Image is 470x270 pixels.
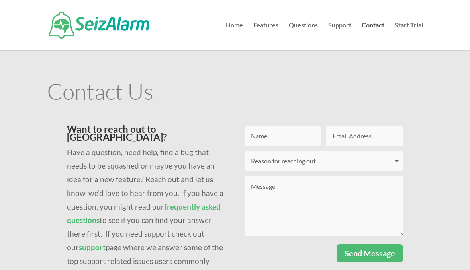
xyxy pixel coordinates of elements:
[328,22,351,50] a: Support
[395,22,423,50] a: Start Trial
[399,239,461,261] iframe: Help widget launcher
[326,126,403,146] input: Email Address
[47,80,423,106] h1: Contact Us
[337,244,403,262] button: Send Message
[79,243,106,252] a: support
[67,123,167,143] span: Want to reach out to [GEOGRAPHIC_DATA]?
[253,22,278,50] a: Features
[289,22,318,50] a: Questions
[49,12,149,39] img: SeizAlarm
[226,22,243,50] a: Home
[245,126,321,146] input: Name
[362,22,384,50] a: Contact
